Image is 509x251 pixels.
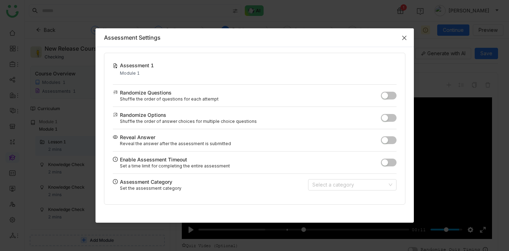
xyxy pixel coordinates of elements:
div: Randomize Options [120,111,166,119]
div: Set a time limit for completing the entire assessment [120,163,381,169]
div: Shuffle the order of answer choices for multiple choice questions [120,119,381,124]
div: Reveal the answer after the assessment is submitted [120,141,381,146]
div: Assessment Category [120,178,172,186]
img: assessment.svg [113,63,118,68]
div: Set the assessment category [120,186,181,191]
div: Enable Assessment Timeout [120,156,187,163]
div: Reveal Answer [120,133,155,141]
div: Module 1 [120,70,154,76]
div: Assessment 1 [120,62,154,69]
div: Shuffle the order of questions for each attempt [120,96,381,102]
div: Assessment Settings [104,34,405,41]
button: Close [395,28,414,47]
div: Randomize Questions [120,89,172,96]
